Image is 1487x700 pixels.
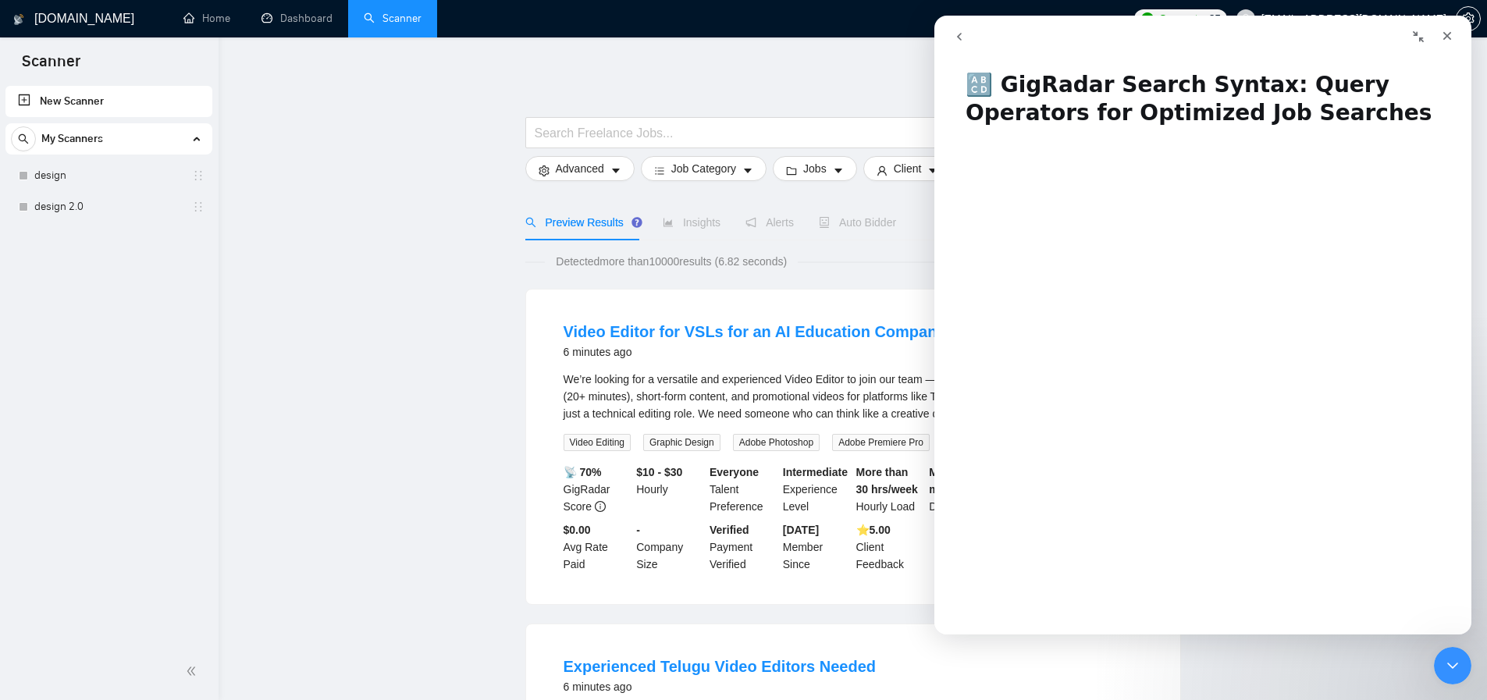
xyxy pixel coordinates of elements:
[863,156,952,181] button: userClientcaret-down
[18,86,200,117] a: New Scanner
[535,123,952,143] input: Search Freelance Jobs...
[183,12,230,25] a: homeHome
[1209,10,1221,27] span: 35
[745,217,756,228] span: notification
[1457,12,1480,25] span: setting
[745,216,794,229] span: Alerts
[633,464,706,515] div: Hourly
[926,464,999,515] div: Duration
[539,165,550,176] span: setting
[525,217,536,228] span: search
[663,217,674,228] span: area-chart
[364,12,422,25] a: searchScanner
[783,524,819,536] b: [DATE]
[819,216,896,229] span: Auto Bidder
[564,371,1143,422] div: We’re looking for a versatile and experienced Video Editor to join our team — someone who can han...
[636,524,640,536] b: -
[192,169,205,182] span: holder
[633,521,706,573] div: Company Size
[564,677,876,696] div: 6 minutes ago
[545,253,798,270] span: Detected more than 10000 results (6.82 seconds)
[560,464,634,515] div: GigRadar Score
[733,434,820,451] span: Adobe Photoshop
[643,434,720,451] span: Graphic Design
[671,160,736,177] span: Job Category
[41,123,103,155] span: My Scanners
[706,464,780,515] div: Talent Preference
[34,191,183,222] a: design 2.0
[1434,647,1471,684] iframe: Intercom live chat
[1158,10,1205,27] span: Connects:
[927,165,938,176] span: caret-down
[819,217,830,228] span: robot
[833,165,844,176] span: caret-down
[525,216,638,229] span: Preview Results
[856,466,918,496] b: More than 30 hrs/week
[1456,12,1481,25] a: setting
[564,524,591,536] b: $0.00
[742,165,753,176] span: caret-down
[13,7,24,32] img: logo
[710,466,759,478] b: Everyone
[710,524,749,536] b: Verified
[929,466,991,496] b: More than 6 months
[636,466,682,478] b: $10 - $30
[853,521,927,573] div: Client Feedback
[564,343,946,361] div: 6 minutes ago
[9,50,93,83] span: Scanner
[780,521,853,573] div: Member Since
[877,165,888,176] span: user
[564,466,602,478] b: 📡 70%
[783,466,848,478] b: Intermediate
[34,160,183,191] a: design
[564,373,1143,420] span: We’re looking for a versatile and experienced Video Editor to join our team — someone who can han...
[556,160,604,177] span: Advanced
[610,165,621,176] span: caret-down
[780,464,853,515] div: Experience Level
[706,521,780,573] div: Payment Verified
[856,524,891,536] b: ⭐️ 5.00
[934,16,1471,634] iframe: Intercom live chat
[773,156,857,181] button: folderJobscaret-down
[803,160,827,177] span: Jobs
[894,160,922,177] span: Client
[12,133,35,144] span: search
[630,215,644,229] div: Tooltip anchor
[564,434,631,451] span: Video Editing
[654,165,665,176] span: bars
[853,464,927,515] div: Hourly Load
[5,123,212,222] li: My Scanners
[663,216,720,229] span: Insights
[5,86,212,117] li: New Scanner
[641,156,767,181] button: barsJob Categorycaret-down
[525,156,635,181] button: settingAdvancedcaret-down
[1456,6,1481,31] button: setting
[11,126,36,151] button: search
[192,201,205,213] span: holder
[1240,13,1251,24] span: user
[832,434,930,451] span: Adobe Premiere Pro
[261,12,333,25] a: dashboardDashboard
[564,658,876,675] a: Experienced Telugu Video Editors Needed
[1141,12,1154,25] img: upwork-logo.png
[786,165,797,176] span: folder
[560,521,634,573] div: Avg Rate Paid
[595,501,606,512] span: info-circle
[564,323,946,340] a: Video Editor for VSLs for an AI Education Company
[186,663,201,679] span: double-left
